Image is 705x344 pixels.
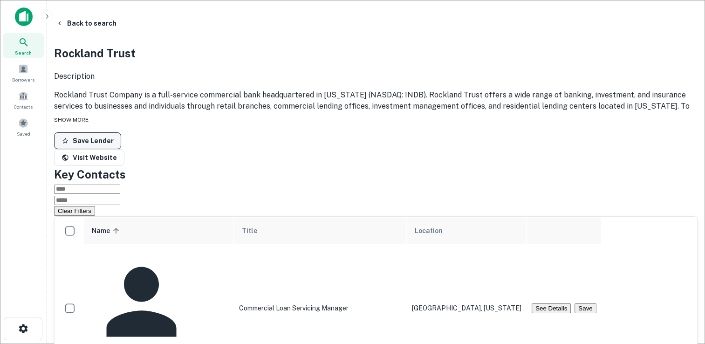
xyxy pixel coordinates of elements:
[14,103,33,110] span: Contacts
[15,7,33,26] img: capitalize-icon.png
[54,206,95,216] button: Clear Filters
[407,218,526,244] th: Location
[15,49,32,56] span: Search
[54,149,124,166] a: Visit Website
[234,218,406,244] th: Title
[54,166,698,183] h4: Key Contacts
[3,60,44,85] a: Borrowers
[54,45,698,62] h2: Rockland Trust
[92,225,122,236] span: Name
[575,303,596,313] button: Save
[242,225,269,236] span: Title
[17,130,30,138] span: Saved
[54,132,121,149] button: Save Lender
[658,269,705,314] iframe: Chat Widget
[54,117,89,123] span: SHOW MORE
[415,225,443,236] span: Location
[3,114,44,139] a: Saved
[54,89,698,123] p: Rockland Trust Company is a full-service commercial bank headquartered in [US_STATE] (NASDAQ: IND...
[54,72,95,81] span: Description
[84,218,233,244] th: Name
[532,303,571,313] button: See Details
[52,15,120,32] button: Back to search
[3,87,44,112] a: Contacts
[12,76,34,83] span: Borrowers
[3,33,44,58] a: Search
